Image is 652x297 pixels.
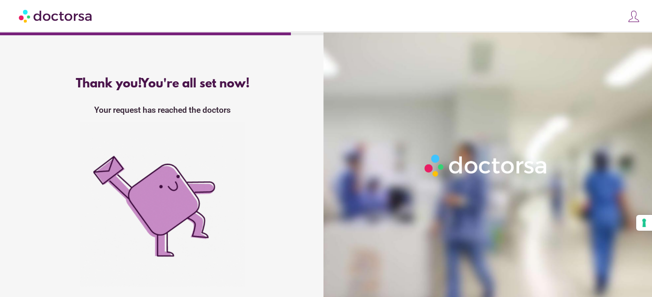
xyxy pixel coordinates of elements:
img: Doctorsa.com [19,5,93,26]
strong: Your request has reached the doctors [94,105,231,115]
button: Your consent preferences for tracking technologies [636,215,652,231]
div: Thank you! [20,77,306,91]
img: icons8-customer-100.png [627,10,640,23]
img: Logo-Doctorsa-trans-White-partial-flat.png [421,151,551,180]
span: You're all set now! [141,77,250,91]
img: success [80,122,245,286]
